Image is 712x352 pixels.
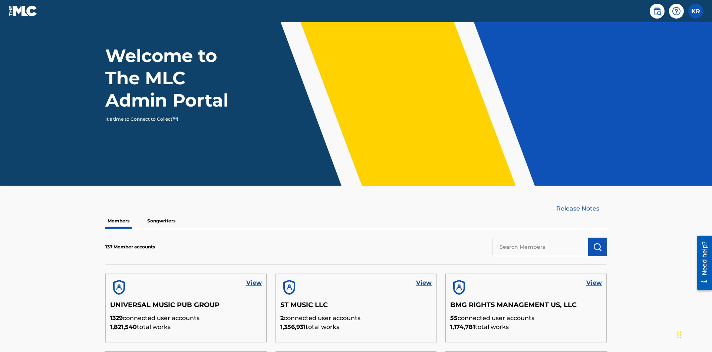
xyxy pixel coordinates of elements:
p: It's time to Connect to Collect™! [105,116,234,123]
h1: Welcome to The MLC Admin Portal [105,45,244,111]
span: 1,174,781 [450,323,475,330]
img: account [280,278,298,296]
p: 137 Member accounts [105,244,155,250]
iframe: Chat Widget [675,316,712,352]
img: search [653,7,662,16]
div: User Menu [688,4,703,19]
p: Songwriters [145,213,178,229]
iframe: Resource Center [691,233,712,294]
input: Search Members [492,238,588,256]
a: View [246,278,262,287]
p: connected user accounts [450,314,602,323]
img: account [110,278,128,296]
a: View [586,278,602,287]
img: account [450,278,468,296]
span: 55 [450,314,458,322]
h5: BMG RIGHTS MANAGEMENT US, LLC [450,301,602,314]
h5: ST MUSIC LLC [280,301,432,314]
p: Members [105,213,132,229]
div: Help [669,4,684,19]
h5: UNIVERSAL MUSIC PUB GROUP [110,301,262,314]
p: total works [450,323,602,332]
a: Public Search [650,4,665,19]
p: total works [110,323,262,332]
span: 1,356,931 [280,323,306,330]
img: help [672,7,681,16]
a: Release Notes [556,204,607,213]
p: total works [280,323,432,332]
img: MLC Logo [9,6,37,16]
div: Drag [677,324,682,346]
img: Search Works [593,242,602,251]
span: 1329 [110,314,123,322]
p: connected user accounts [110,314,262,323]
span: 1,821,540 [110,323,137,330]
span: 2 [280,314,284,322]
p: connected user accounts [280,314,432,323]
a: View [416,278,432,287]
